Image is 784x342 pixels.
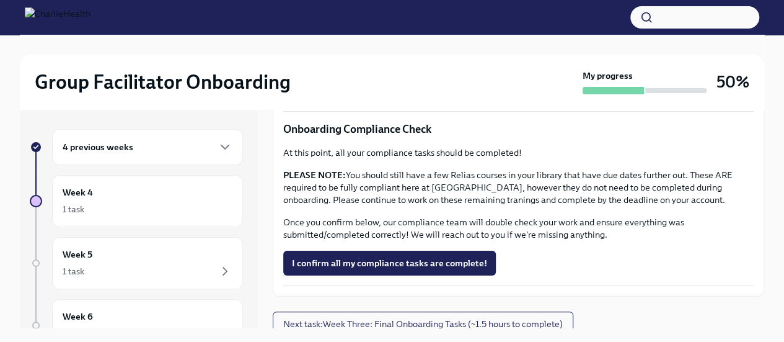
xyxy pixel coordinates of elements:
strong: PLEASE NOTE: [283,169,346,181]
img: CharlieHealth [25,7,90,27]
strong: My progress [583,70,633,82]
button: I confirm all my compliance tasks are complete! [283,251,496,276]
p: You should still have a few Relias courses in your library that have due dates further out. These... [283,169,754,206]
h6: Week 4 [63,186,93,199]
div: 1 task [63,203,84,215]
span: I confirm all my compliance tasks are complete! [292,257,487,269]
p: Once you confirm below, our compliance team will double check your work and ensure everything was... [283,216,754,241]
p: At this point, all your compliance tasks should be completed! [283,146,754,159]
div: 4 previous weeks [52,129,243,165]
a: Week 41 task [30,175,243,227]
a: Week 51 task [30,237,243,289]
h2: Group Facilitator Onboarding [35,70,291,94]
span: Next task : Week Three: Final Onboarding Tasks (~1.5 hours to complete) [283,318,563,330]
button: Next task:Week Three: Final Onboarding Tasks (~1.5 hours to complete) [273,312,573,336]
h6: Week 5 [63,248,92,261]
div: 1 task [63,327,84,340]
h3: 50% [716,71,749,93]
h6: 4 previous weeks [63,140,133,154]
div: 1 task [63,265,84,277]
p: Onboarding Compliance Check [283,122,754,137]
h6: Week 6 [63,310,93,323]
